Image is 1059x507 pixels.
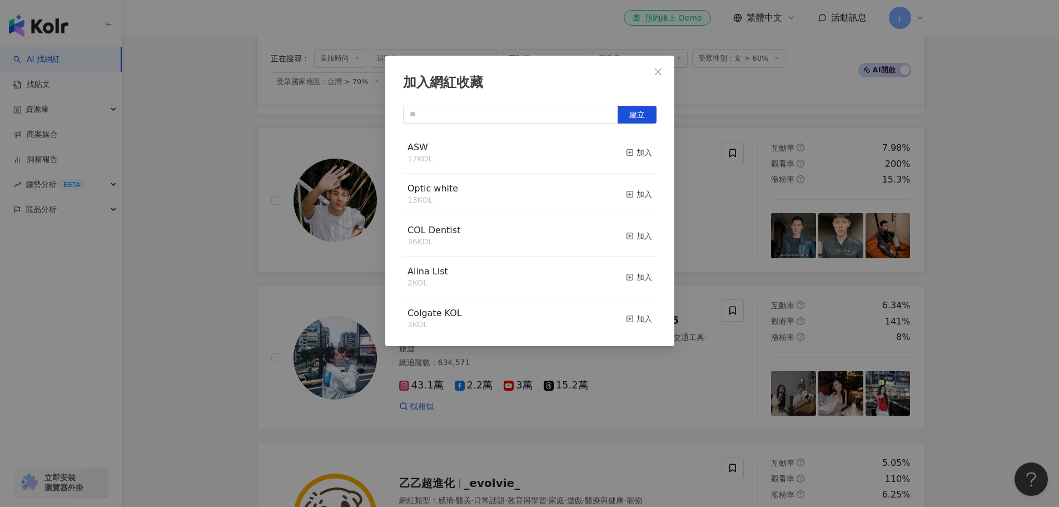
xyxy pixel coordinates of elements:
div: 36 KOL [407,237,460,248]
button: 加入 [626,183,652,206]
a: Alina List [407,267,448,276]
button: Close [647,61,669,83]
a: ASW [407,143,428,152]
a: Optic white [407,184,458,193]
a: KOL Avatar[PERSON_NAME]網紅類型：保養·日常話題·教育與學習·穿搭·旅遊總追蹤數：490,34545.4萬3.7萬找相似互動率question-circle7.98%觀看率... [257,128,924,272]
div: 加入 [626,230,652,242]
div: 加入 [626,146,652,159]
div: 加入 [626,313,652,325]
span: COL Dentist [407,225,460,235]
span: Optic white [407,183,458,194]
div: 17 KOL [407,154,432,165]
a: COL Dentist [407,226,460,235]
span: ASW [407,142,428,152]
span: Colgate KOL [407,308,462,318]
button: 加入 [626,265,652,289]
div: 2 KOL [407,278,448,289]
div: 加入網紅收藏 [403,73,657,92]
button: 建立 [618,106,657,124]
button: 加入 [626,307,652,331]
span: Alina List [407,266,448,277]
button: 加入 [626,224,652,248]
div: 加入 [626,188,652,200]
div: 加入 [626,271,652,283]
span: 建立 [629,110,645,119]
a: Colgate KOL [407,309,462,318]
span: close [654,67,663,76]
button: 加入 [626,141,652,165]
div: 13 KOL [407,195,458,206]
div: 3 KOL [407,319,462,331]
